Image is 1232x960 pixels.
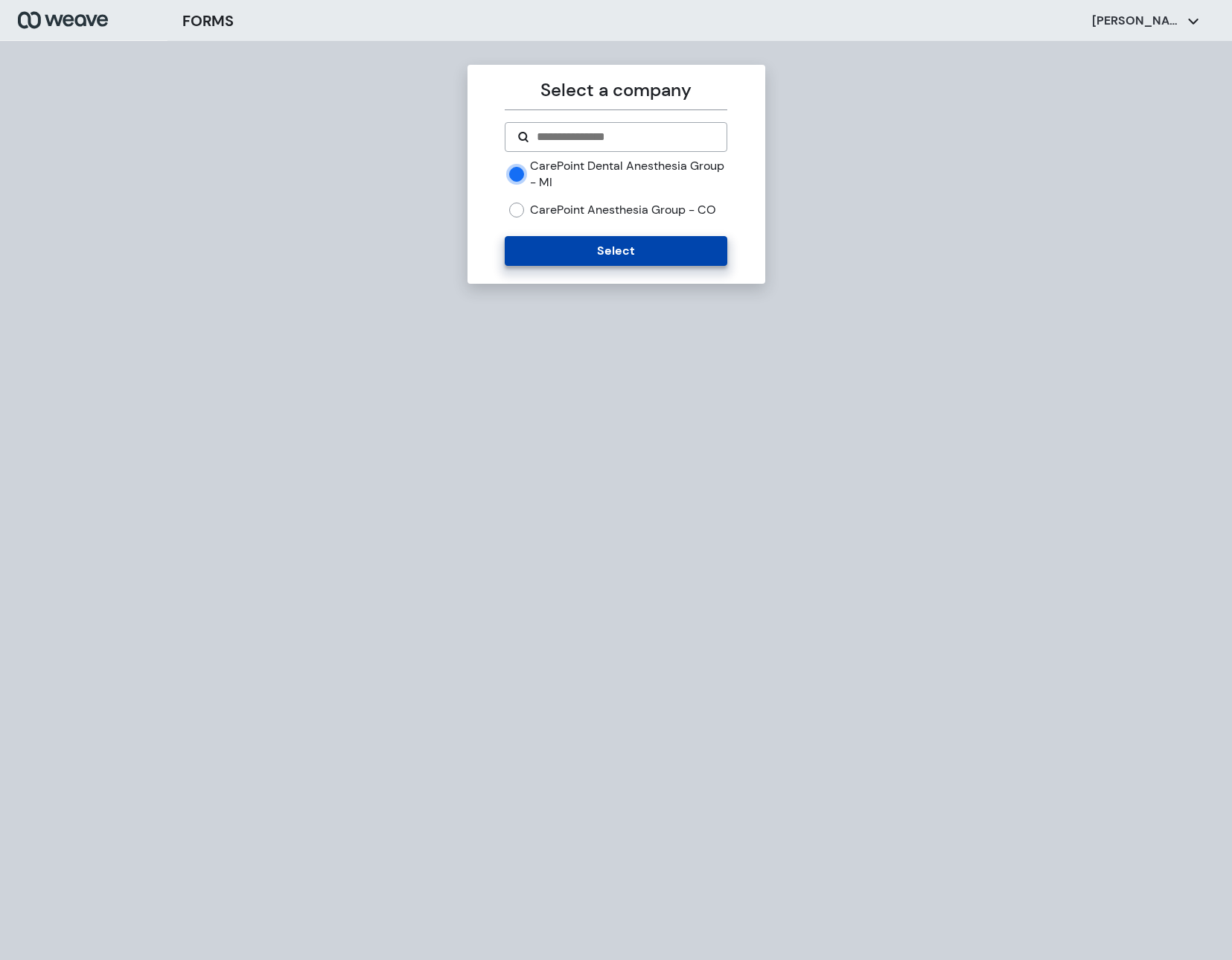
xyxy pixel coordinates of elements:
[1092,13,1181,29] p: [PERSON_NAME]
[530,202,716,218] label: CarePoint Anesthesia Group - CO
[535,128,715,146] input: Search
[530,158,727,190] label: CarePoint Dental Anesthesia Group - MI
[182,10,234,32] h3: FORMS
[505,77,727,104] p: Select a company
[505,236,727,266] button: Select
